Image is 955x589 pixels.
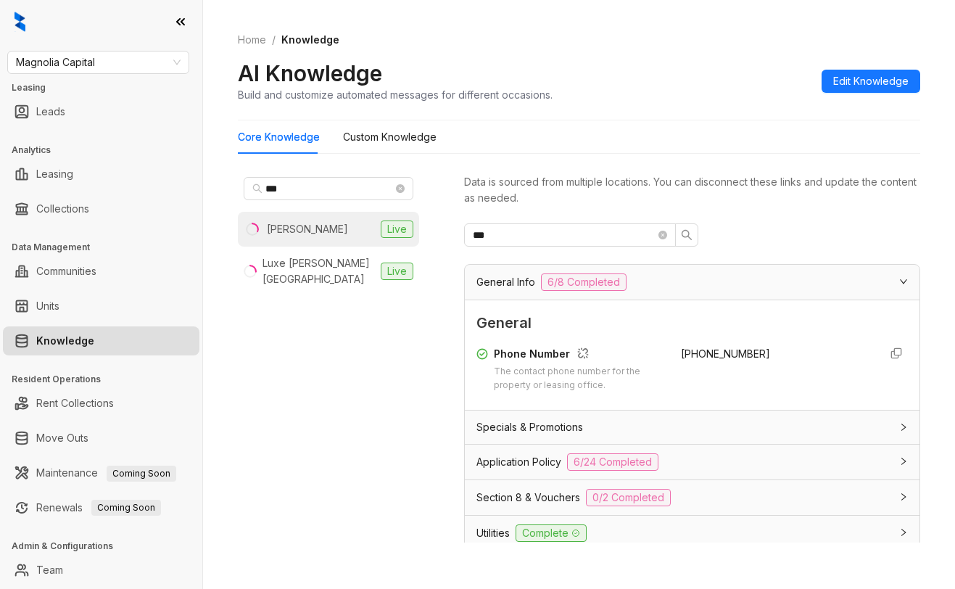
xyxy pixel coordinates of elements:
[476,419,583,435] span: Specials & Promotions
[899,493,908,501] span: collapsed
[541,273,627,291] span: 6/8 Completed
[36,493,161,522] a: RenewalsComing Soon
[3,458,199,487] li: Maintenance
[12,144,202,157] h3: Analytics
[343,129,437,145] div: Custom Knowledge
[381,263,413,280] span: Live
[238,129,320,145] div: Core Knowledge
[822,70,920,93] button: Edit Knowledge
[281,33,339,46] span: Knowledge
[36,424,88,453] a: Move Outs
[465,516,919,551] div: UtilitiesComplete
[681,229,693,241] span: search
[658,231,667,239] span: close-circle
[36,389,114,418] a: Rent Collections
[476,490,580,506] span: Section 8 & Vouchers
[3,556,199,585] li: Team
[586,489,671,506] span: 0/2 Completed
[681,347,770,360] span: [PHONE_NUMBER]
[3,194,199,223] li: Collections
[464,174,920,206] div: Data is sourced from multiple locations. You can disconnect these links and update the content as...
[465,411,919,444] div: Specials & Promotions
[12,540,202,553] h3: Admin & Configurations
[567,453,658,471] span: 6/24 Completed
[476,454,561,470] span: Application Policy
[252,184,262,194] span: search
[36,292,59,321] a: Units
[465,265,919,300] div: General Info6/8 Completed
[36,97,65,126] a: Leads
[262,255,375,287] div: Luxe [PERSON_NAME][GEOGRAPHIC_DATA]
[16,52,181,73] span: Magnolia Capital
[3,257,199,286] li: Communities
[899,277,908,286] span: expanded
[899,423,908,432] span: collapsed
[3,389,199,418] li: Rent Collections
[833,73,909,89] span: Edit Knowledge
[12,373,202,386] h3: Resident Operations
[3,493,199,522] li: Renewals
[235,32,269,48] a: Home
[3,424,199,453] li: Move Outs
[3,97,199,126] li: Leads
[476,312,908,334] span: General
[899,457,908,466] span: collapsed
[238,87,553,102] div: Build and customize automated messages for different occasions.
[36,257,96,286] a: Communities
[396,184,405,193] span: close-circle
[91,500,161,516] span: Coming Soon
[267,221,348,237] div: [PERSON_NAME]
[465,480,919,515] div: Section 8 & Vouchers0/2 Completed
[36,326,94,355] a: Knowledge
[36,160,73,189] a: Leasing
[272,32,276,48] li: /
[899,528,908,537] span: collapsed
[238,59,382,87] h2: AI Knowledge
[3,292,199,321] li: Units
[476,274,535,290] span: General Info
[15,12,25,32] img: logo
[476,525,510,541] span: Utilities
[36,556,63,585] a: Team
[3,160,199,189] li: Leasing
[12,241,202,254] h3: Data Management
[465,445,919,479] div: Application Policy6/24 Completed
[12,81,202,94] h3: Leasing
[494,346,663,365] div: Phone Number
[516,524,587,542] span: Complete
[107,466,176,482] span: Coming Soon
[36,194,89,223] a: Collections
[381,221,413,238] span: Live
[3,326,199,355] li: Knowledge
[494,365,663,392] div: The contact phone number for the property or leasing office.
